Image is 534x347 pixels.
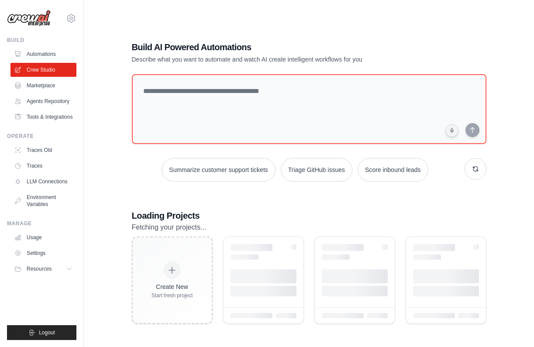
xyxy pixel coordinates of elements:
[7,10,51,27] img: Logo
[27,265,52,272] span: Resources
[281,158,352,182] button: Triage GitHub issues
[358,158,428,182] button: Score inbound leads
[7,325,76,340] button: Logout
[10,230,76,244] a: Usage
[10,47,76,61] a: Automations
[10,175,76,189] a: LLM Connections
[39,329,55,336] span: Logout
[10,63,76,77] a: Crew Studio
[10,262,76,276] button: Resources
[162,158,275,182] button: Summarize customer support tickets
[10,190,76,211] a: Environment Variables
[132,41,425,53] h1: Build AI Powered Automations
[132,55,425,64] p: Describe what you want to automate and watch AI create intelligent workflows for you
[7,220,76,227] div: Manage
[10,79,76,93] a: Marketplace
[465,158,486,180] button: Get new suggestions
[10,143,76,157] a: Traces Old
[132,222,486,233] p: Fetching your projects...
[132,210,486,222] h3: Loading Projects
[10,159,76,173] a: Traces
[10,246,76,260] a: Settings
[152,292,193,299] div: Start fresh project
[7,37,76,44] div: Build
[10,94,76,108] a: Agents Repository
[10,110,76,124] a: Tools & Integrations
[445,124,458,137] button: Click to speak your automation idea
[152,282,193,291] div: Create New
[7,133,76,140] div: Operate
